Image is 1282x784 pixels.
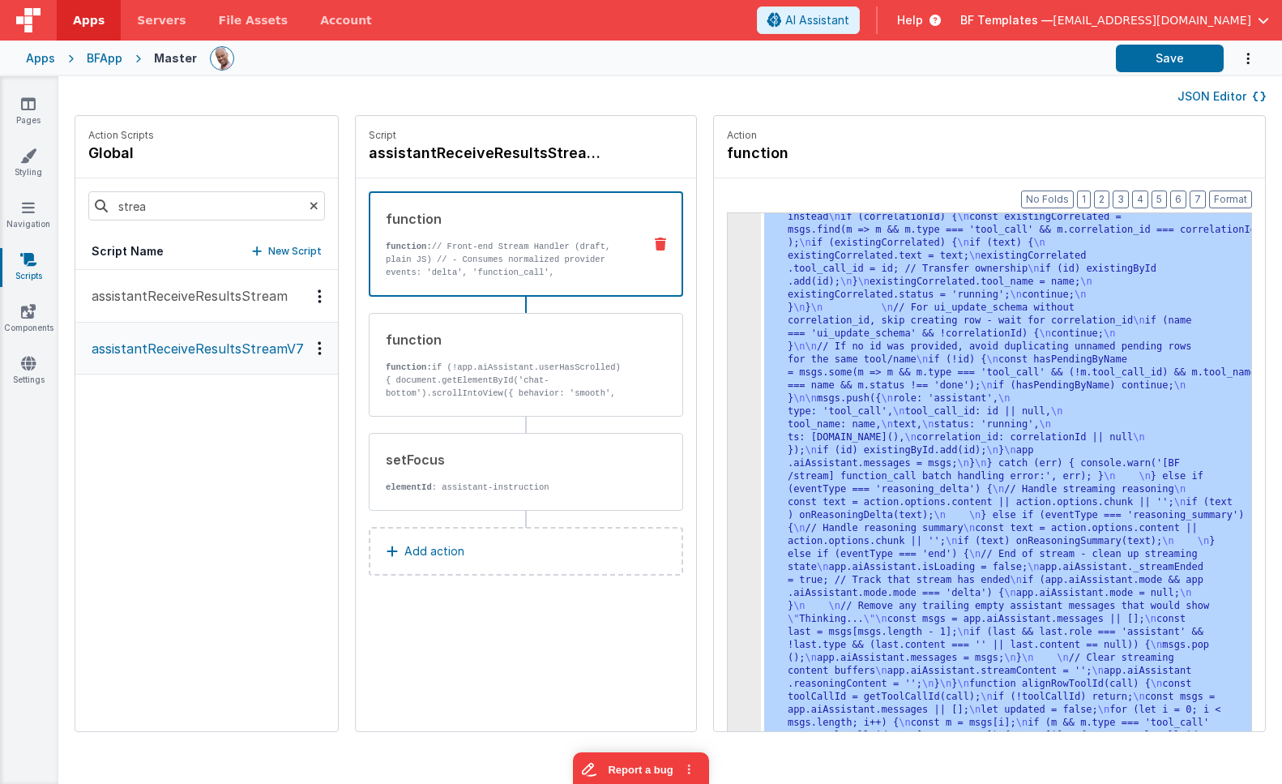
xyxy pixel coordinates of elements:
button: BF Templates — [EMAIL_ADDRESS][DOMAIN_NAME] [960,12,1269,28]
p: Action [727,129,1252,142]
button: Format [1209,191,1252,208]
button: 7 [1190,191,1206,208]
div: BFApp [87,50,122,66]
div: Options [308,341,331,355]
p: if (!app.aiAssistant.userHasScrolled) { document.getElementById('chat-bottom').scrollIntoView({ b... [386,361,630,413]
button: 6 [1170,191,1186,208]
button: 2 [1094,191,1109,208]
strong: function: [386,242,432,251]
span: Apps [73,12,105,28]
span: File Assets [219,12,288,28]
button: No Folds [1021,191,1074,208]
div: function [386,209,630,229]
div: function [386,330,630,349]
p: assistantReceiveResultsStream [82,286,288,306]
span: Servers [137,12,186,28]
button: JSON Editor [1177,88,1266,105]
p: New Script [268,243,322,259]
p: : assistant-instruction [386,481,630,494]
div: setFocus [386,450,630,469]
input: Search scripts [88,191,325,221]
p: Script [369,129,683,142]
span: AI Assistant [785,12,849,28]
button: Options [1224,42,1256,75]
button: 4 [1132,191,1148,208]
span: BF Templates — [960,12,1053,28]
h4: function [727,142,970,165]
span: Help [897,12,923,28]
button: AI Assistant [757,6,860,34]
button: assistantReceiveResultsStreamV7 [75,323,338,375]
p: Add action [404,542,464,561]
div: Options [308,289,331,303]
h4: assistantReceiveResultsStreamV7 [369,142,612,165]
button: assistantReceiveResultsStream [75,270,338,323]
strong: function: [386,362,432,372]
img: 11ac31fe5dc3d0eff3fbbbf7b26fa6e1 [211,47,233,70]
div: Master [154,50,197,66]
button: Save [1116,45,1224,72]
strong: elementId [386,482,432,492]
span: [EMAIL_ADDRESS][DOMAIN_NAME] [1053,12,1251,28]
button: 5 [1152,191,1167,208]
div: Apps [26,50,55,66]
button: 3 [1113,191,1129,208]
button: 1 [1077,191,1091,208]
p: Action Scripts [88,129,154,142]
p: // Front-end Stream Handler (draft, plain JS) // - Consumes normalized provider events: 'delta', ... [386,240,630,370]
h5: Script Name [92,243,164,259]
button: Add action [369,527,683,576]
h4: global [88,142,154,165]
button: New Script [252,243,322,259]
p: assistantReceiveResultsStreamV7 [82,339,304,358]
